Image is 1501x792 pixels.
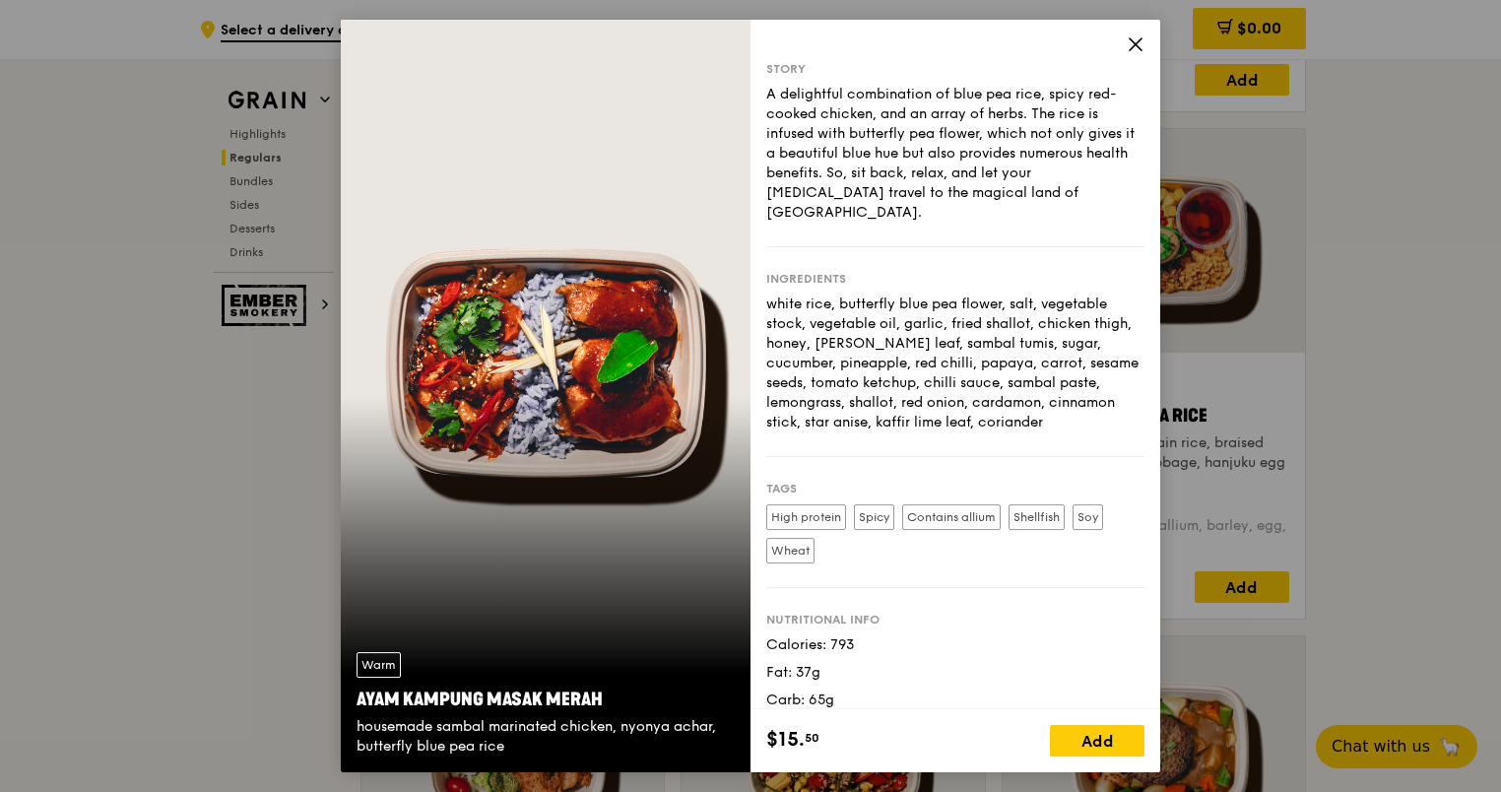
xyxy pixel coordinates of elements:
[766,725,805,755] span: $15.
[357,686,735,713] div: Ayam Kampung Masak Merah
[766,504,846,530] label: High protein
[766,271,1144,287] div: Ingredients
[1050,725,1144,757] div: Add
[766,61,1144,77] div: Story
[1073,504,1103,530] label: Soy
[766,538,815,563] label: Wheat
[766,635,1144,655] div: Calories: 793
[1009,504,1065,530] label: Shellfish
[766,85,1144,223] div: A delightful combination of blue pea rice, spicy red-cooked chicken, and an array of herbs. The r...
[766,481,1144,496] div: Tags
[766,295,1144,432] div: white rice, butterfly blue pea flower, salt, vegetable stock, vegetable oil, garlic, fried shallo...
[766,691,1144,710] div: Carb: 65g
[805,730,819,746] span: 50
[357,652,401,678] div: Warm
[854,504,894,530] label: Spicy
[357,717,735,757] div: housemade sambal marinated chicken, nyonya achar, butterfly blue pea rice
[766,612,1144,627] div: Nutritional info
[902,504,1001,530] label: Contains allium
[766,663,1144,683] div: Fat: 37g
